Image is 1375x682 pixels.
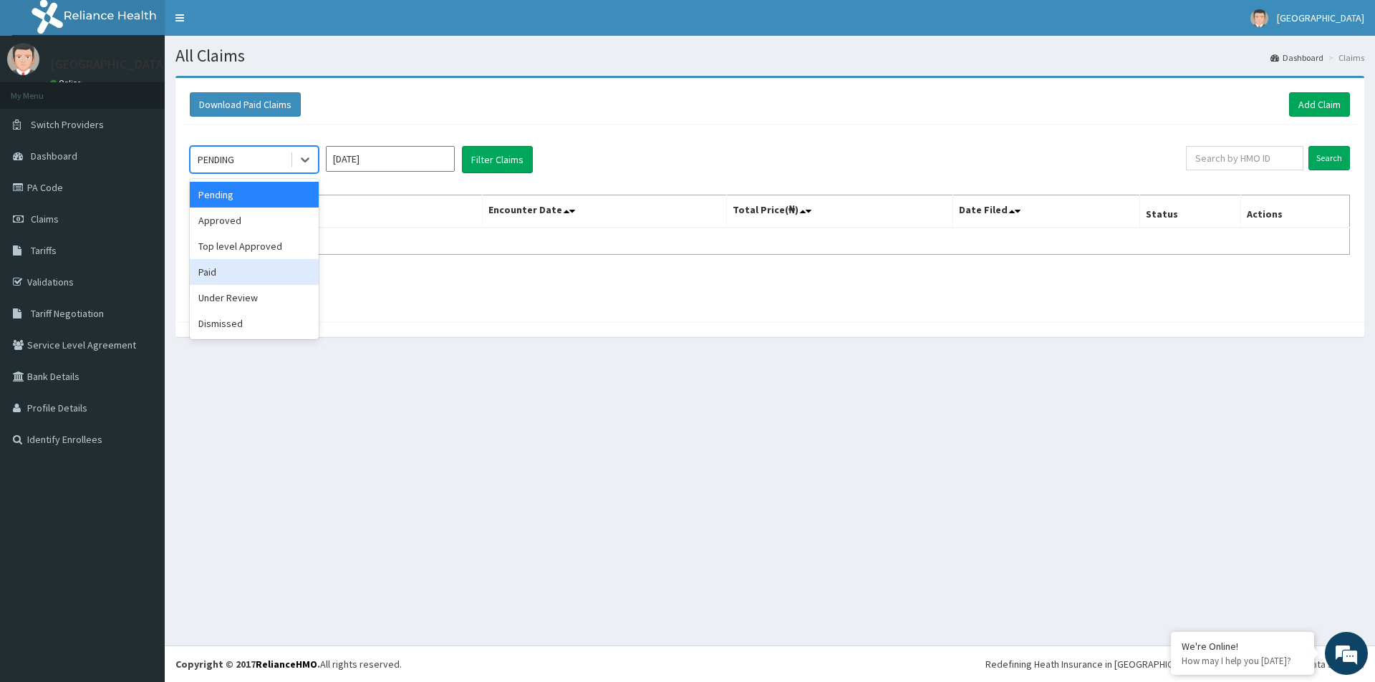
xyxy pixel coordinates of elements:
[1240,195,1349,228] th: Actions
[952,195,1139,228] th: Date Filed
[50,58,168,71] p: [GEOGRAPHIC_DATA]
[165,646,1375,682] footer: All rights reserved.
[1182,640,1303,653] div: We're Online!
[256,658,317,671] a: RelianceHMO
[190,208,319,233] div: Approved
[31,118,104,131] span: Switch Providers
[1289,92,1350,117] a: Add Claim
[190,285,319,311] div: Under Review
[190,259,319,285] div: Paid
[31,150,77,162] span: Dashboard
[31,244,57,257] span: Tariffs
[190,92,301,117] button: Download Paid Claims
[190,311,319,336] div: Dismissed
[1308,146,1350,170] input: Search
[1270,52,1323,64] a: Dashboard
[50,78,85,88] a: Online
[175,658,320,671] strong: Copyright © 2017 .
[190,182,319,208] div: Pending
[190,233,319,259] div: Top level Approved
[1182,655,1303,667] p: How may I help you today?
[7,43,39,75] img: User Image
[1139,195,1240,228] th: Status
[31,213,59,225] span: Claims
[482,195,726,228] th: Encounter Date
[726,195,952,228] th: Total Price(₦)
[462,146,533,173] button: Filter Claims
[985,657,1364,671] div: Redefining Heath Insurance in [GEOGRAPHIC_DATA] using Telemedicine and Data Science!
[198,152,234,167] div: PENDING
[1186,146,1303,170] input: Search by HMO ID
[175,47,1364,65] h1: All Claims
[1325,52,1364,64] li: Claims
[326,146,455,172] input: Select Month and Year
[1250,9,1268,27] img: User Image
[1277,11,1364,24] span: [GEOGRAPHIC_DATA]
[190,195,483,228] th: Name
[31,307,104,320] span: Tariff Negotiation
